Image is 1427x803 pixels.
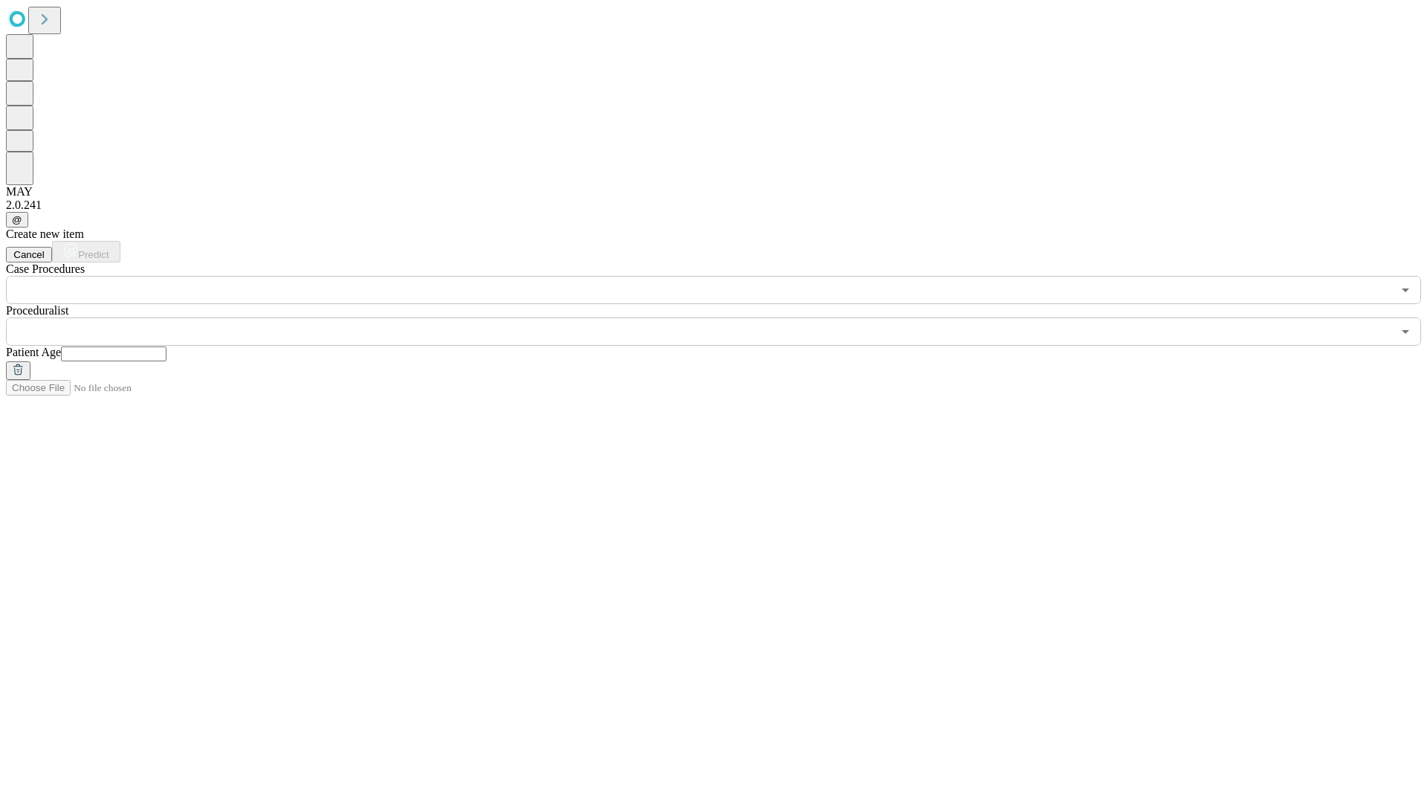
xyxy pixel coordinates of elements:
[6,199,1421,212] div: 2.0.241
[6,346,61,358] span: Patient Age
[13,249,45,260] span: Cancel
[6,262,85,275] span: Scheduled Procedure
[1395,321,1416,342] button: Open
[78,249,109,260] span: Predict
[6,228,84,240] span: Create new item
[6,247,52,262] button: Cancel
[1395,280,1416,300] button: Open
[12,214,22,225] span: @
[6,304,68,317] span: Proceduralist
[6,212,28,228] button: @
[6,185,1421,199] div: MAY
[52,241,120,262] button: Predict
